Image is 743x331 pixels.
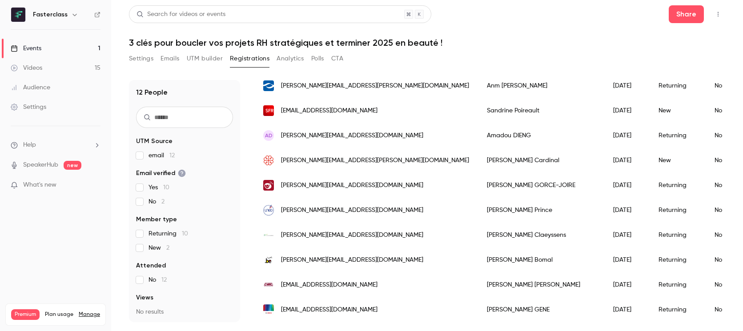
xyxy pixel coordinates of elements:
[650,73,706,98] div: Returning
[101,52,108,59] img: tab_keywords_by_traffic_grey.svg
[263,105,274,116] img: neuf.fr
[265,132,273,140] span: AD
[11,83,50,92] div: Audience
[169,152,175,159] span: 12
[281,81,469,91] span: [PERSON_NAME][EMAIL_ADDRESS][PERSON_NAME][DOMAIN_NAME]
[11,44,41,53] div: Events
[161,52,179,66] button: Emails
[23,160,58,170] a: SpeakerHub
[136,169,186,178] span: Email verified
[230,52,269,66] button: Registrations
[311,52,324,66] button: Polls
[14,23,21,30] img: website_grey.svg
[478,123,604,148] div: Amadou DIENG
[149,151,175,160] span: email
[263,155,274,166] img: montreal.ca
[650,272,706,297] div: Returning
[281,181,423,190] span: [PERSON_NAME][EMAIL_ADDRESS][DOMAIN_NAME]
[182,231,188,237] span: 10
[149,275,167,284] span: No
[604,272,650,297] div: [DATE]
[263,180,274,191] img: limagrain.com
[11,8,25,22] img: Fasterclass
[478,297,604,322] div: [PERSON_NAME] GENE
[25,14,44,21] div: v 4.0.25
[650,297,706,322] div: Returning
[650,98,706,123] div: New
[11,309,40,320] span: Premium
[604,223,650,247] div: [DATE]
[650,223,706,247] div: Returning
[478,272,604,297] div: [PERSON_NAME] [PERSON_NAME]
[263,304,274,315] img: fr.bosch.com
[669,5,704,23] button: Share
[136,137,173,146] span: UTM Source
[478,198,604,223] div: [PERSON_NAME] Prince
[111,52,136,58] div: Mots-clés
[45,311,73,318] span: Plan usage
[14,14,21,21] img: logo_orange.svg
[263,279,274,290] img: cmac.com
[263,80,274,91] img: crl.com
[11,140,100,150] li: help-dropdown-opener
[281,231,423,240] span: [PERSON_NAME][EMAIL_ADDRESS][DOMAIN_NAME]
[136,87,168,98] h1: 12 People
[604,247,650,272] div: [DATE]
[478,247,604,272] div: [PERSON_NAME] Bomal
[604,198,650,223] div: [DATE]
[129,37,725,48] h1: 3 clés pour boucler vos projets RH stratégiques et terminer 2025 en beauté !
[650,173,706,198] div: Returning
[23,180,56,190] span: What's new
[79,311,100,318] a: Manage
[604,123,650,148] div: [DATE]
[36,52,43,59] img: tab_domain_overview_orange.svg
[23,23,100,30] div: Domaine: [DOMAIN_NAME]
[478,223,604,247] div: [PERSON_NAME] Claeyssens
[33,10,68,19] h6: Fasterclass
[149,197,165,206] span: No
[281,255,423,265] span: [PERSON_NAME][EMAIL_ADDRESS][DOMAIN_NAME]
[650,247,706,272] div: Returning
[136,307,233,316] p: No results
[650,198,706,223] div: Returning
[650,123,706,148] div: Returning
[137,10,225,19] div: Search for videos or events
[478,98,604,123] div: Sandrine Poireault
[281,131,423,140] span: [PERSON_NAME][EMAIL_ADDRESS][DOMAIN_NAME]
[478,73,604,98] div: Anm [PERSON_NAME]
[331,52,343,66] button: CTA
[149,183,169,192] span: Yes
[161,277,167,283] span: 12
[263,230,274,240] img: sciensano.be
[604,173,650,198] div: [DATE]
[263,205,274,215] img: groupe-uneo.fr
[281,280,378,290] span: [EMAIL_ADDRESS][DOMAIN_NAME]
[46,52,68,58] div: Domaine
[604,148,650,173] div: [DATE]
[604,73,650,98] div: [DATE]
[650,148,706,173] div: New
[136,215,177,224] span: Member type
[281,305,378,315] span: [EMAIL_ADDRESS][DOMAIN_NAME]
[281,106,378,116] span: [EMAIL_ADDRESS][DOMAIN_NAME]
[64,161,81,170] span: new
[263,255,274,265] img: police.belgium.eu
[478,173,604,198] div: [PERSON_NAME] GORCE-JOIRE
[136,293,153,302] span: Views
[129,52,153,66] button: Settings
[23,140,36,150] span: Help
[149,229,188,238] span: Returning
[149,243,169,252] span: New
[281,156,469,165] span: [PERSON_NAME][EMAIL_ADDRESS][PERSON_NAME][DOMAIN_NAME]
[163,184,169,191] span: 10
[136,261,166,270] span: Attended
[166,245,169,251] span: 2
[277,52,304,66] button: Analytics
[187,52,223,66] button: UTM builder
[478,148,604,173] div: [PERSON_NAME] Cardinal
[11,103,46,112] div: Settings
[281,206,423,215] span: [PERSON_NAME][EMAIL_ADDRESS][DOMAIN_NAME]
[604,98,650,123] div: [DATE]
[604,297,650,322] div: [DATE]
[11,64,42,72] div: Videos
